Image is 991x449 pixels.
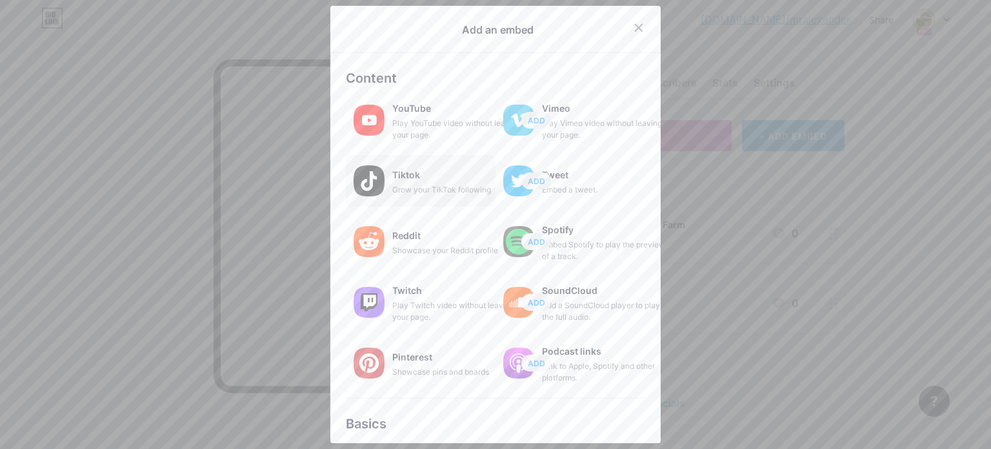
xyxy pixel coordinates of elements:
img: twitter [503,165,534,196]
img: reddit [354,226,385,257]
div: Link to Apple, Spotify and other platforms. [542,360,671,384]
div: Showcase pins and boards [392,366,521,378]
div: Basics [346,414,645,433]
div: Vimeo [542,99,671,118]
div: Play Vimeo video without leaving your page. [542,118,671,141]
div: Showcase your Reddit profile [392,245,521,256]
span: ADD [528,176,545,187]
button: ADD [521,172,551,189]
div: Reddit [392,227,521,245]
img: youtube [354,105,385,136]
button: ADD [521,294,551,311]
div: Play Twitch video without leaving your page. [392,300,521,323]
div: Spotify [542,221,671,239]
div: Pinterest [392,348,521,366]
img: twitch [354,287,385,318]
span: ADD [528,115,545,126]
div: Twitch [392,282,521,300]
div: Play YouTube video without leaving your page. [392,118,521,141]
button: ADD [521,355,551,371]
img: soundcloud [503,287,534,318]
span: ADD [528,236,545,247]
div: Add a SoundCloud player to play the full audio. [542,300,671,323]
img: pinterest [354,348,385,379]
div: Tiktok [392,166,521,184]
button: ADD [521,233,551,250]
span: ADD [528,297,545,308]
div: SoundCloud [542,282,671,300]
button: ADD [521,112,551,129]
div: Add an embed [462,22,534,37]
div: Embed Spotify to play the preview of a track. [542,239,671,262]
div: Podcast links [542,342,671,360]
img: tiktok [354,165,385,196]
img: spotify [503,226,534,257]
div: Grow your TikTok following [392,184,521,196]
img: podcastlinks [503,348,534,379]
div: Embed a tweet. [542,184,671,196]
div: Content [346,68,645,88]
img: vimeo [503,105,534,136]
span: ADD [528,358,545,369]
div: YouTube [392,99,521,118]
div: Tweet [542,166,671,184]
